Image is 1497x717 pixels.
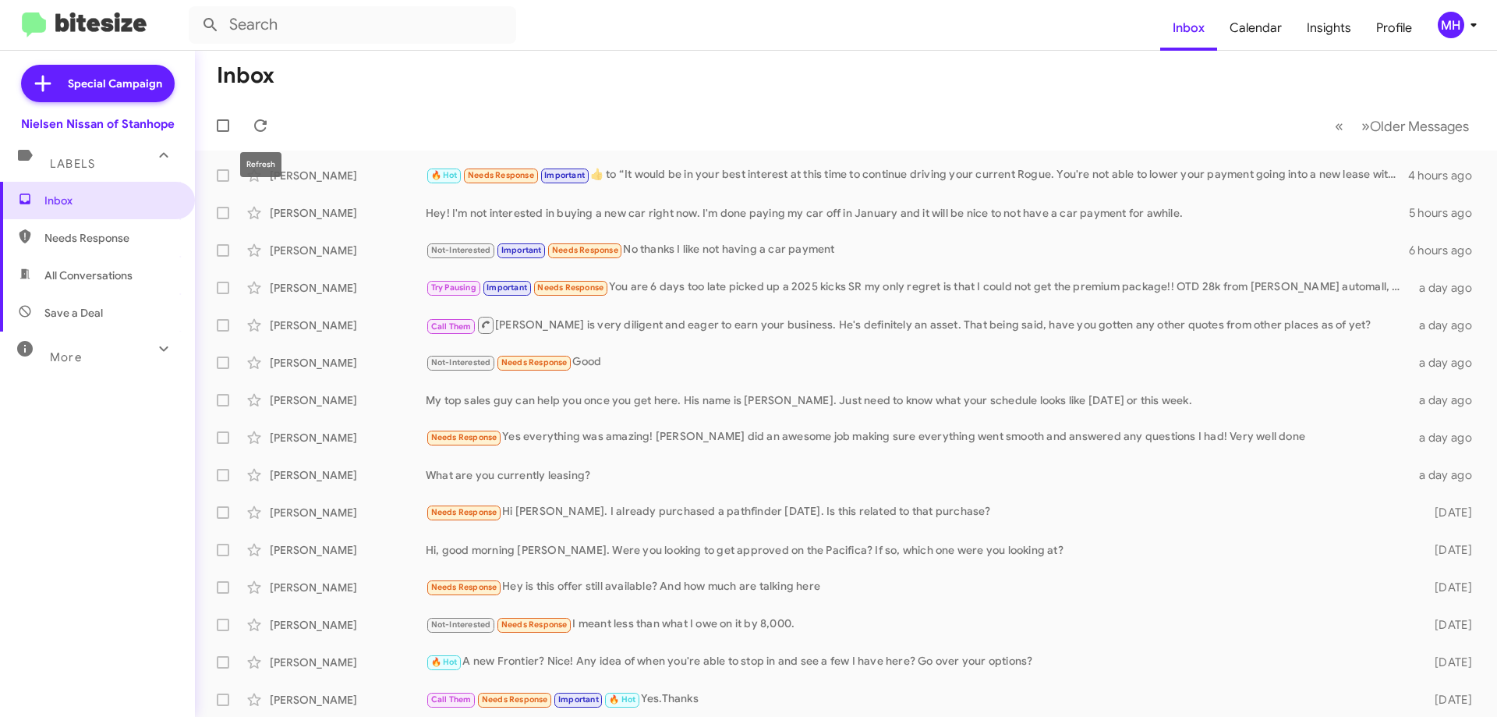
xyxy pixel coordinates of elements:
div: 5 hours ago [1409,205,1485,221]
div: Yes.Thanks [426,690,1410,708]
span: Inbox [44,193,177,208]
nav: Page navigation example [1326,110,1478,142]
span: Save a Deal [44,305,103,321]
span: Needs Response [552,245,618,255]
span: 🔥 Hot [609,694,635,705]
span: Call Them [431,694,472,705]
div: [PERSON_NAME] [270,355,426,371]
div: Hey is this offer still available? And how much are talking here [426,578,1410,596]
span: Not-Interested [431,245,491,255]
span: Needs Response [482,694,548,705]
div: A new Frontier? Nice! Any idea of when you're able to stop in and see a few I have here? Go over ... [426,653,1410,671]
div: 6 hours ago [1409,243,1485,258]
span: Needs Response [468,170,534,180]
div: [PERSON_NAME] [270,655,426,670]
div: No thanks I like not having a car payment [426,241,1409,259]
button: Previous [1325,110,1353,142]
span: Needs Response [431,582,497,592]
div: [PERSON_NAME] [270,542,426,558]
div: You are 6 days too late picked up a 2025 kicks SR my only regret is that I could not get the prem... [426,279,1410,296]
span: Needs Response [501,357,568,367]
span: Important [558,694,599,705]
div: a day ago [1410,467,1485,483]
div: Hi [PERSON_NAME]. I already purchased a pathfinder [DATE]. Is this related to that purchase? [426,503,1410,521]
div: [PERSON_NAME] [270,392,426,408]
h1: Inbox [217,63,274,88]
span: Not-Interested [431,357,491,367]
div: [PERSON_NAME] [270,280,426,296]
span: Important [487,282,527,293]
div: [PERSON_NAME] is very diligent and eager to earn your business. He's definitely an asset. That be... [426,315,1410,335]
div: [DATE] [1410,580,1485,595]
div: a day ago [1410,430,1485,445]
div: a day ago [1410,392,1485,408]
span: Special Campaign [68,76,162,91]
a: Profile [1364,5,1424,51]
span: 🔥 Hot [431,170,458,180]
span: 🔥 Hot [431,657,458,667]
span: Not-Interested [431,619,491,630]
div: MH [1438,12,1464,38]
div: [DATE] [1410,542,1485,558]
span: « [1335,116,1343,136]
div: [PERSON_NAME] [270,205,426,221]
div: [PERSON_NAME] [270,467,426,483]
div: [PERSON_NAME] [270,580,426,595]
span: Needs Response [501,619,568,630]
a: Calendar [1217,5,1294,51]
div: [DATE] [1410,655,1485,670]
div: [PERSON_NAME] [270,168,426,183]
span: Try Pausing [431,282,476,293]
div: [PERSON_NAME] [270,692,426,708]
div: My top sales guy can help you once you get here. His name is [PERSON_NAME]. Just need to know wha... [426,392,1410,408]
div: [DATE] [1410,505,1485,520]
div: Hey! I'm not interested in buying a new car right now. I'm done paying my car off in January and ... [426,205,1409,221]
span: Call Them [431,321,472,332]
div: Nielsen Nissan of Stanhope [21,116,175,132]
span: Needs Response [44,230,177,246]
div: [PERSON_NAME] [270,318,426,333]
div: Yes everything was amazing! [PERSON_NAME] did an awesome job making sure everything went smooth a... [426,428,1410,446]
span: Important [544,170,585,180]
div: [PERSON_NAME] [270,430,426,445]
div: What are you currently leasing? [426,467,1410,483]
div: [PERSON_NAME] [270,617,426,633]
a: Inbox [1160,5,1217,51]
span: Older Messages [1370,118,1469,135]
span: Needs Response [431,507,497,517]
div: [DATE] [1410,692,1485,708]
span: Important [501,245,542,255]
div: ​👍​ to “ It would be in your best interest at this time to continue driving your current Rogue. Y... [426,166,1408,184]
span: More [50,350,82,364]
div: a day ago [1410,318,1485,333]
span: Labels [50,157,95,171]
span: » [1361,116,1370,136]
div: Hi, good morning [PERSON_NAME]. Were you looking to get approved on the Pacifica? If so, which on... [426,542,1410,558]
div: [DATE] [1410,617,1485,633]
div: I meant less than what I owe on it by 8,000. [426,616,1410,634]
span: Needs Response [537,282,603,293]
div: a day ago [1410,280,1485,296]
div: Refresh [240,152,281,177]
span: All Conversations [44,268,133,283]
div: [PERSON_NAME] [270,505,426,520]
span: Needs Response [431,432,497,442]
a: Insights [1294,5,1364,51]
div: a day ago [1410,355,1485,371]
input: Search [189,6,516,44]
a: Special Campaign [21,65,175,102]
div: [PERSON_NAME] [270,243,426,258]
div: Good [426,353,1410,371]
button: MH [1424,12,1480,38]
button: Next [1352,110,1478,142]
div: 4 hours ago [1408,168,1485,183]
